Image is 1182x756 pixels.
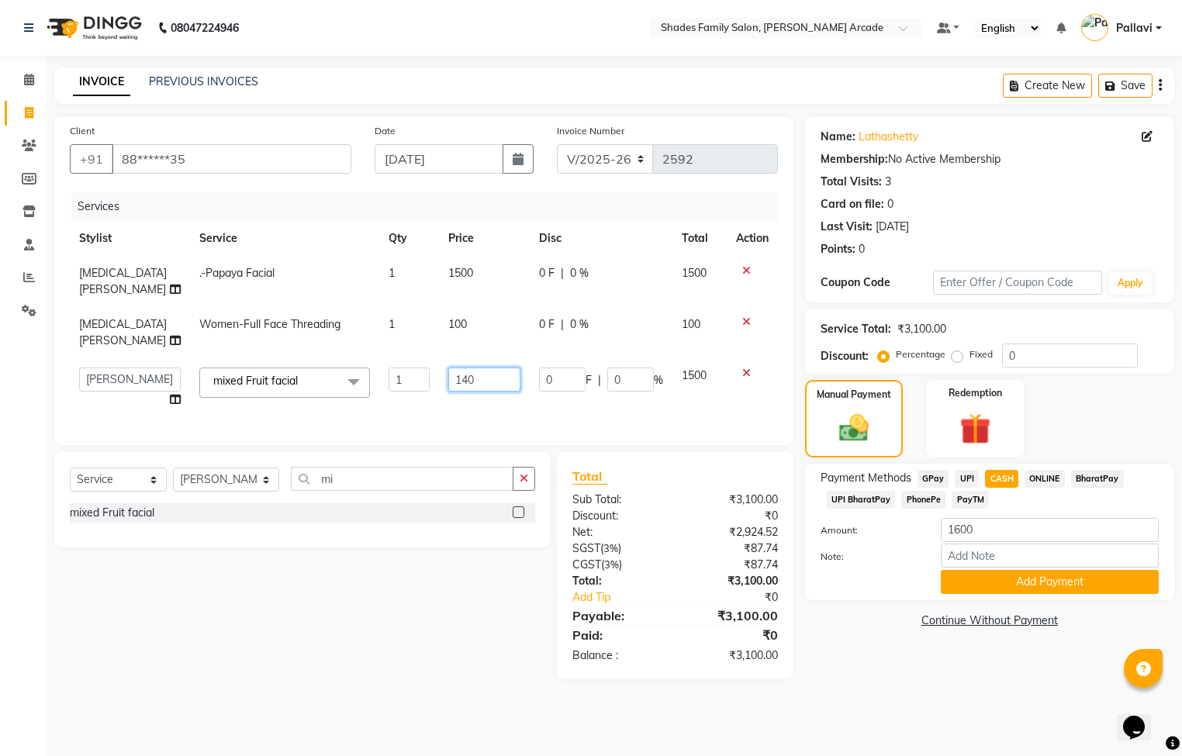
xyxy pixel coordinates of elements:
b: 08047224946 [171,6,239,50]
div: Services [71,192,790,221]
span: Pallavi [1116,20,1153,36]
div: [DATE] [876,219,909,235]
input: Search by Name/Mobile/Email/Code [112,144,351,174]
span: ONLINE [1025,470,1065,488]
span: UPI BharatPay [827,491,896,509]
div: 3 [885,174,891,190]
div: Total Visits: [821,174,882,190]
span: 1500 [448,266,473,280]
label: Redemption [949,386,1002,400]
a: INVOICE [73,68,130,96]
div: ₹3,100.00 [675,606,789,625]
div: Balance : [561,647,675,664]
label: Date [375,124,396,138]
div: ₹0 [694,589,790,606]
span: Total [572,468,608,485]
span: | [598,372,601,388]
span: Payment Methods [821,470,911,486]
input: Amount [941,518,1159,542]
div: Sub Total: [561,492,675,508]
span: CASH [985,470,1018,488]
button: Save [1098,74,1153,98]
div: Discount: [821,348,869,364]
a: Add Tip [561,589,694,606]
span: Women-Full Face Threading [199,317,340,331]
th: Price [439,221,530,256]
span: UPI [955,470,979,488]
div: ₹87.74 [675,540,789,557]
span: [MEDICAL_DATA][PERSON_NAME] [79,266,167,296]
div: Total: [561,573,675,589]
div: Points: [821,241,855,257]
label: Note: [809,550,929,564]
a: x [298,374,305,388]
label: Fixed [969,347,993,361]
button: +91 [70,144,113,174]
div: mixed Fruit facial [70,505,154,521]
input: Enter Offer / Coupon Code [933,271,1102,295]
span: PhonePe [901,491,945,509]
button: Create New [1003,74,1092,98]
label: Client [70,124,95,138]
div: Net: [561,524,675,540]
div: Payable: [561,606,675,625]
div: ₹3,100.00 [675,492,789,508]
label: Percentage [896,347,945,361]
span: 100 [682,317,700,331]
span: 0 F [539,265,555,281]
span: 100 [448,317,467,331]
span: | [561,316,564,333]
input: Add Note [941,544,1159,568]
div: Membership: [821,151,888,167]
a: Continue Without Payment [808,613,1171,629]
div: 0 [887,196,893,212]
div: Name: [821,129,855,145]
div: ₹3,100.00 [675,647,789,664]
img: Pallavi [1081,14,1108,41]
a: PREVIOUS INVOICES [149,74,258,88]
label: Amount: [809,523,929,537]
button: Add Payment [941,570,1159,594]
button: Apply [1108,271,1153,295]
iframe: chat widget [1117,694,1166,740]
div: ₹3,100.00 [675,573,789,589]
div: 0 [859,241,865,257]
span: CGST [572,558,601,571]
div: Card on file: [821,196,884,212]
span: 0 % [570,265,589,281]
img: logo [40,6,146,50]
span: | [561,265,564,281]
span: BharatPay [1071,470,1124,488]
img: _cash.svg [830,411,878,445]
span: 3% [603,542,618,554]
label: Manual Payment [817,388,891,402]
div: ₹3,100.00 [897,321,946,337]
th: Disc [530,221,672,256]
span: [MEDICAL_DATA][PERSON_NAME] [79,317,167,347]
span: 3% [604,558,619,571]
span: GPay [918,470,949,488]
span: 1500 [682,368,707,382]
div: ( ) [561,540,675,557]
div: ₹87.74 [675,557,789,573]
span: .-Papaya Facial [199,266,275,280]
div: ₹0 [675,508,789,524]
div: No Active Membership [821,151,1159,167]
span: F [586,372,592,388]
span: mixed Fruit facial [213,374,298,388]
label: Invoice Number [557,124,624,138]
th: Qty [379,221,440,256]
div: ₹2,924.52 [675,524,789,540]
div: Paid: [561,626,675,644]
img: _gift.svg [950,409,1001,448]
div: Last Visit: [821,219,873,235]
span: 0 % [570,316,589,333]
th: Stylist [70,221,190,256]
input: Search or Scan [291,467,513,491]
span: 1 [389,317,395,331]
div: Discount: [561,508,675,524]
div: Coupon Code [821,274,933,291]
div: Service Total: [821,321,891,337]
span: % [654,372,663,388]
span: 0 F [539,316,555,333]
